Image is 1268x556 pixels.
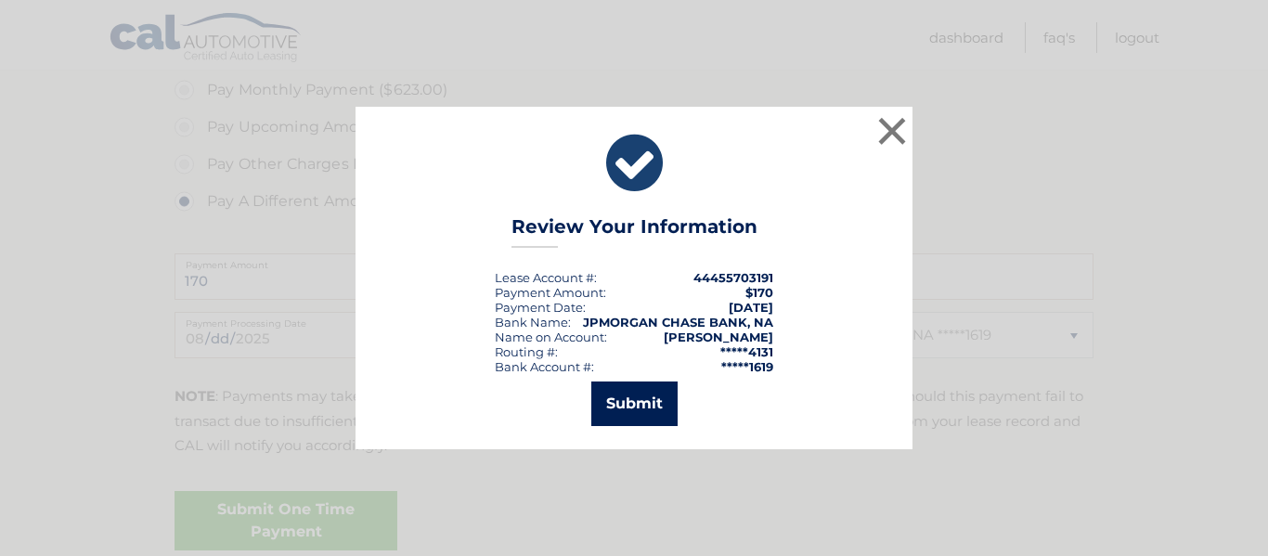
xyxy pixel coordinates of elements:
div: Name on Account: [495,330,607,344]
span: [DATE] [729,300,773,315]
button: × [873,112,911,149]
button: Submit [591,381,678,426]
div: Routing #: [495,344,558,359]
div: Bank Name: [495,315,571,330]
h3: Review Your Information [511,215,757,248]
strong: [PERSON_NAME] [664,330,773,344]
div: Bank Account #: [495,359,594,374]
div: : [495,300,586,315]
div: Payment Amount: [495,285,606,300]
div: Lease Account #: [495,270,597,285]
span: Payment Date [495,300,583,315]
strong: 44455703191 [693,270,773,285]
span: $170 [745,285,773,300]
strong: JPMORGAN CHASE BANK, NA [583,315,773,330]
